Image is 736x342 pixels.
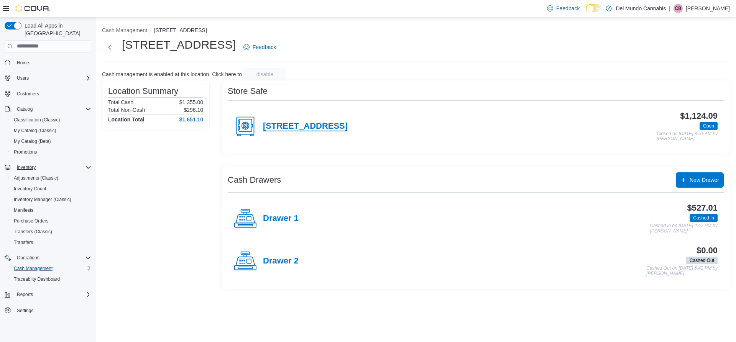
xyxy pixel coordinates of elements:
[686,4,730,13] p: [PERSON_NAME]
[228,175,281,185] h3: Cash Drawers
[14,207,33,213] span: Manifests
[21,22,91,37] span: Load All Apps in [GEOGRAPHIC_DATA]
[154,27,207,33] button: [STREET_ADDRESS]
[14,186,46,192] span: Inventory Count
[14,117,60,123] span: Classification (Classic)
[108,87,178,96] h3: Location Summary
[179,116,203,123] h4: $1,651.10
[14,105,36,114] button: Catalog
[14,105,91,114] span: Catalog
[122,37,236,52] h1: [STREET_ADDRESS]
[14,265,53,272] span: Cash Management
[14,74,91,83] span: Users
[11,206,36,215] a: Manifests
[2,57,94,68] button: Home
[184,107,203,113] p: $296.10
[102,39,117,55] button: Next
[5,54,91,336] nav: Complex example
[14,276,60,282] span: Traceabilty Dashboard
[17,106,33,112] span: Catalog
[700,122,718,130] span: Open
[11,184,91,193] span: Inventory Count
[11,115,91,124] span: Classification (Classic)
[14,218,49,224] span: Purchase Orders
[14,89,42,98] a: Customers
[646,266,718,276] p: Cashed Out on [DATE] 5:42 PM by [PERSON_NAME]
[690,257,714,264] span: Cashed Out
[11,126,59,135] a: My Catalog (Classic)
[102,71,242,77] p: Cash management is enabled at this location. Click here to
[2,88,94,99] button: Customers
[14,196,71,203] span: Inventory Manager (Classic)
[14,74,32,83] button: Users
[8,136,94,147] button: My Catalog (Beta)
[2,304,94,316] button: Settings
[179,99,203,105] p: $1,355.00
[693,214,714,221] span: Cashed In
[240,39,279,55] a: Feedback
[11,264,91,273] span: Cash Management
[11,216,52,226] a: Purchase Orders
[11,173,91,183] span: Adjustments (Classic)
[17,255,39,261] span: Operations
[14,89,91,98] span: Customers
[108,107,145,113] h6: Total Non-Cash
[14,128,56,134] span: My Catalog (Classic)
[17,75,29,81] span: Users
[11,195,91,204] span: Inventory Manager (Classic)
[11,184,49,193] a: Inventory Count
[687,203,718,213] h3: $527.01
[11,137,54,146] a: My Catalog (Beta)
[17,308,33,314] span: Settings
[102,27,147,33] button: Cash Management
[263,121,348,131] h4: [STREET_ADDRESS]
[8,205,94,216] button: Manifests
[8,183,94,194] button: Inventory Count
[11,137,91,146] span: My Catalog (Beta)
[14,290,91,299] span: Reports
[680,111,718,121] h3: $1,124.09
[17,164,36,170] span: Inventory
[14,175,58,181] span: Adjustments (Classic)
[8,194,94,205] button: Inventory Manager (Classic)
[17,91,39,97] span: Customers
[14,229,52,235] span: Transfers (Classic)
[11,216,91,226] span: Purchase Orders
[544,1,583,16] a: Feedback
[8,147,94,157] button: Promotions
[263,214,299,224] h4: Drawer 1
[697,246,718,255] h3: $0.00
[108,116,145,123] h4: Location Total
[2,252,94,263] button: Operations
[8,263,94,274] button: Cash Management
[11,238,36,247] a: Transfers
[11,275,63,284] a: Traceabilty Dashboard
[11,227,91,236] span: Transfers (Classic)
[556,5,580,12] span: Feedback
[256,70,273,78] span: disable
[11,173,61,183] a: Adjustments (Classic)
[11,227,55,236] a: Transfers (Classic)
[14,253,91,262] span: Operations
[14,163,91,172] span: Inventory
[14,163,39,172] button: Inventory
[676,172,724,188] button: New Drawer
[650,223,718,234] p: Cashed In on [DATE] 4:42 PM by [PERSON_NAME]
[8,274,94,285] button: Traceabilty Dashboard
[228,87,268,96] h3: Store Safe
[263,256,299,266] h4: Drawer 2
[14,58,91,67] span: Home
[108,99,133,105] h6: Total Cash
[14,149,37,155] span: Promotions
[703,123,714,129] span: Open
[675,4,682,13] span: CB
[8,226,94,237] button: Transfers (Classic)
[657,131,718,142] p: Closed on [DATE] 8:51 AM by [PERSON_NAME]
[586,4,602,12] input: Dark Mode
[14,239,33,245] span: Transfers
[8,115,94,125] button: Classification (Classic)
[11,206,91,215] span: Manifests
[14,58,32,67] a: Home
[243,68,286,80] button: disable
